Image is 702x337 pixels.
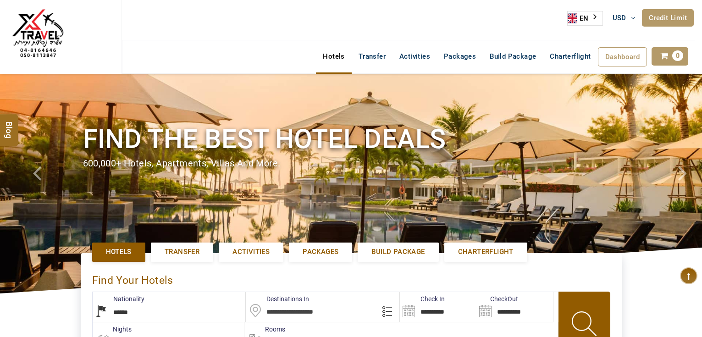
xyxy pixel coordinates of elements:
a: Packages [289,243,352,261]
label: CheckOut [476,294,518,304]
h1: Find the best hotel deals [83,122,619,156]
img: The Royal Line Holidays [7,4,69,66]
span: Packages [303,247,338,257]
a: Hotels [92,243,145,261]
a: Transfer [151,243,213,261]
a: Credit Limit [642,9,694,27]
span: Blog [3,121,15,129]
span: Transfer [165,247,199,257]
span: Activities [232,247,270,257]
a: Charterflight [543,47,597,66]
span: Build Package [371,247,425,257]
div: Language [567,11,603,26]
a: EN [568,11,603,25]
input: Search [476,292,553,322]
a: Build Package [358,243,438,261]
a: Hotels [316,47,351,66]
label: nights [92,325,132,334]
span: Dashboard [605,53,640,61]
span: 0 [672,50,683,61]
a: Charterflight [444,243,527,261]
div: Find Your Hotels [92,265,610,292]
span: USD [613,14,626,22]
a: Build Package [483,47,543,66]
aside: Language selected: English [567,11,603,26]
label: Check In [400,294,445,304]
span: Hotels [106,247,132,257]
div: 600,000+ hotels, apartments, villas and more. [83,157,619,170]
a: Activities [392,47,437,66]
input: Search [400,292,476,322]
label: Rooms [244,325,285,334]
label: Destinations In [246,294,309,304]
a: Activities [219,243,283,261]
a: Packages [437,47,483,66]
span: Charterflight [550,52,591,61]
span: Charterflight [458,247,514,257]
label: Nationality [93,294,144,304]
a: Transfer [352,47,392,66]
a: 0 [652,47,688,66]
